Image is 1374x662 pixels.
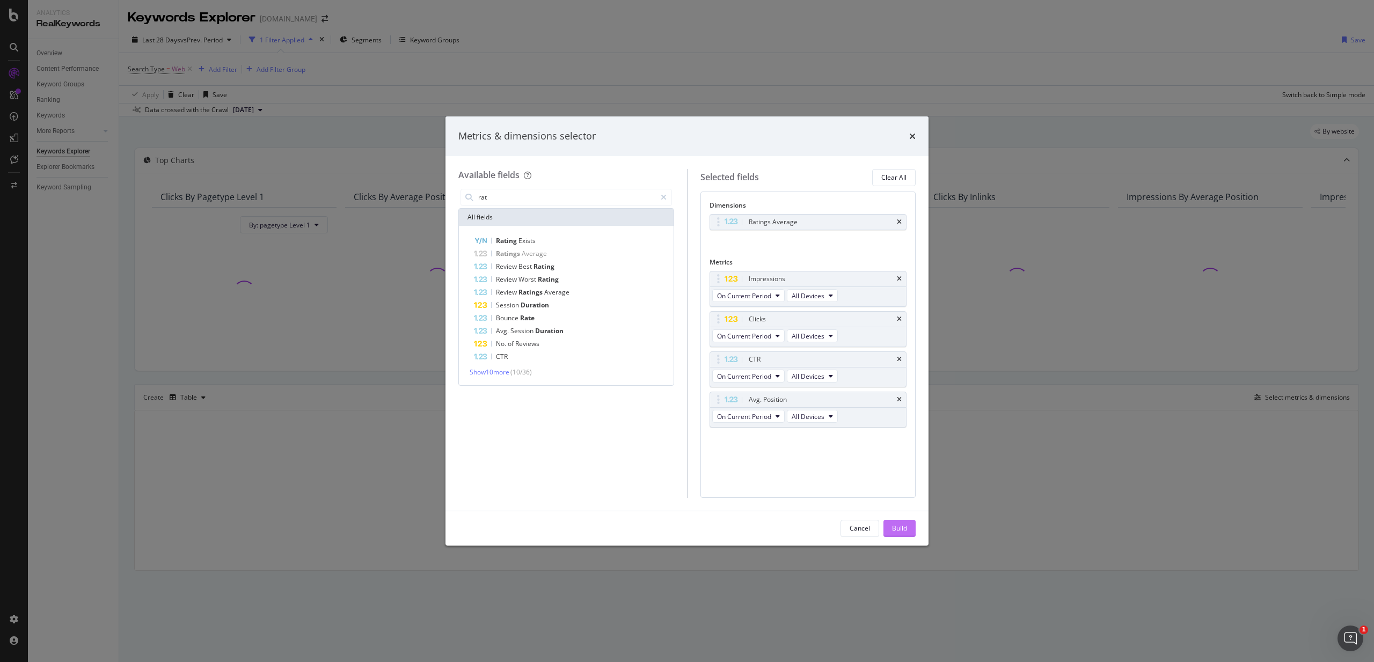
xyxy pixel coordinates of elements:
[477,189,656,205] input: Search by field name
[710,201,907,214] div: Dimensions
[459,209,674,226] div: All fields
[508,339,515,348] span: of
[872,169,916,186] button: Clear All
[496,249,522,258] span: Ratings
[749,217,798,227] div: Ratings Average
[881,173,907,182] div: Clear All
[496,313,520,322] span: Bounce
[544,288,569,297] span: Average
[710,214,907,230] div: Ratings Averagetimes
[892,524,907,533] div: Build
[717,372,771,381] span: On Current Period
[749,274,785,284] div: Impressions
[792,372,824,381] span: All Devices
[710,351,907,387] div: CTRtimesOn Current PeriodAll Devices
[897,316,902,322] div: times
[496,352,508,361] span: CTR
[520,313,535,322] span: Rate
[533,262,554,271] span: Rating
[712,410,785,423] button: On Current Period
[749,394,787,405] div: Avg. Position
[518,262,533,271] span: Best
[787,329,838,342] button: All Devices
[717,332,771,341] span: On Current Period
[458,169,520,181] div: Available fields
[496,288,518,297] span: Review
[518,275,538,284] span: Worst
[897,356,902,363] div: times
[518,236,536,245] span: Exists
[712,289,785,302] button: On Current Period
[792,412,824,421] span: All Devices
[710,258,907,271] div: Metrics
[496,236,518,245] span: Rating
[897,219,902,225] div: times
[897,276,902,282] div: times
[496,339,508,348] span: No.
[792,291,824,300] span: All Devices
[749,354,761,365] div: CTR
[496,262,518,271] span: Review
[700,171,759,183] div: Selected fields
[841,520,879,537] button: Cancel
[521,300,549,310] span: Duration
[518,288,544,297] span: Ratings
[909,129,916,143] div: times
[883,520,916,537] button: Build
[749,314,766,325] div: Clicks
[710,271,907,307] div: ImpressionstimesOn Current PeriodAll Devices
[510,367,532,377] span: ( 10 / 36 )
[496,326,510,335] span: Avg.
[522,249,547,258] span: Average
[792,332,824,341] span: All Devices
[1338,626,1363,651] iframe: Intercom live chat
[717,412,771,421] span: On Current Period
[496,275,518,284] span: Review
[850,524,870,533] div: Cancel
[712,329,785,342] button: On Current Period
[787,289,838,302] button: All Devices
[1360,626,1368,634] span: 1
[712,370,785,383] button: On Current Period
[787,410,838,423] button: All Devices
[510,326,535,335] span: Session
[787,370,838,383] button: All Devices
[496,300,521,310] span: Session
[470,367,509,377] span: Show 10 more
[897,396,902,403] div: times
[535,326,564,335] span: Duration
[717,291,771,300] span: On Current Period
[710,392,907,428] div: Avg. PositiontimesOn Current PeriodAll Devices
[710,311,907,347] div: ClickstimesOn Current PeriodAll Devices
[515,339,539,348] span: Reviews
[445,116,929,546] div: modal
[538,275,559,284] span: Rating
[458,129,596,143] div: Metrics & dimensions selector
